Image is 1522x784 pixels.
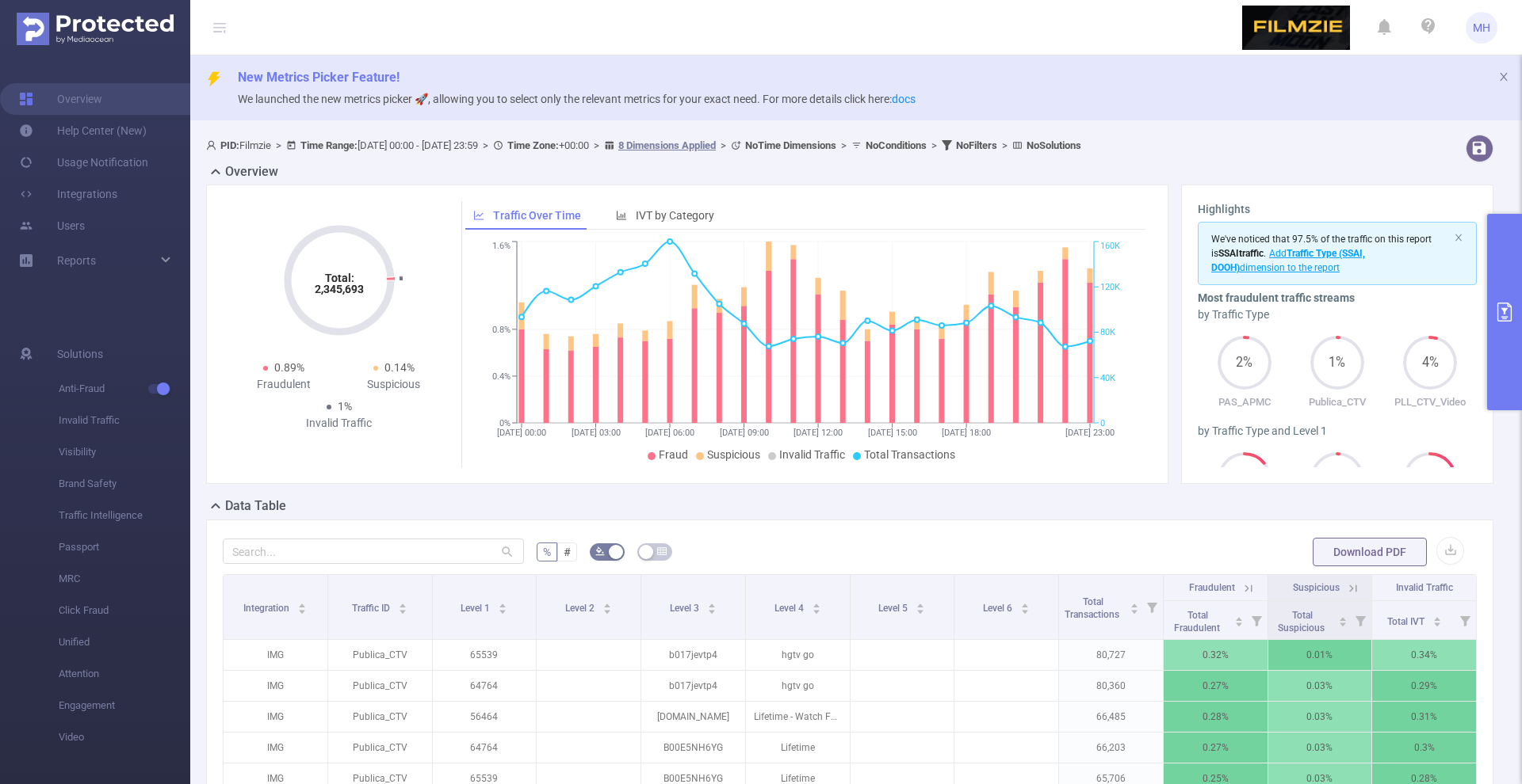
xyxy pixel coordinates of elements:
[19,178,117,210] a: Integrations
[224,671,327,701] p: IMG
[1234,620,1243,625] i: icon: caret-down
[983,603,1015,614] span: Level 6
[57,254,96,267] span: Reports
[315,283,364,295] tspan: 2,345,693
[499,418,511,428] tspan: 0%
[352,603,392,614] span: Traffic ID
[565,603,597,614] span: Level 2
[206,140,220,150] i: icon: user
[17,13,174,45] img: Protected Media
[1403,356,1457,369] span: 4%
[1372,733,1476,763] p: 0.3%
[59,531,190,563] span: Passport
[1313,538,1427,566] button: Download PDF
[916,601,925,606] i: icon: caret-up
[298,607,307,612] i: icon: caret-down
[543,546,551,558] span: %
[707,601,716,606] i: icon: caret-up
[433,702,537,732] p: 56464
[1021,607,1030,612] i: icon: caret-down
[1454,601,1476,639] i: Filter menu
[1310,356,1364,369] span: 1%
[225,162,278,181] h2: Overview
[1396,582,1453,593] span: Invalid Traffic
[641,671,745,701] p: b017jevtp4
[1100,328,1115,338] tspan: 80K
[595,546,605,556] i: icon: bg-colors
[225,497,286,516] h2: Data Table
[603,607,612,612] i: icon: caret-down
[507,139,559,151] b: Time Zone:
[1100,418,1105,428] tspan: 0
[1278,610,1327,634] span: Total Suspicious
[1141,575,1163,639] i: Filter menu
[1338,615,1348,624] div: Sort
[229,376,339,393] div: Fraudulent
[492,325,511,335] tspan: 0.8%
[716,139,731,151] span: >
[1372,640,1476,670] p: 0.34%
[564,546,571,558] span: #
[224,733,327,763] p: IMG
[603,601,612,606] i: icon: caret-up
[59,405,190,436] span: Invalid Traffic
[473,210,484,221] i: icon: line-chart
[1065,428,1115,438] tspan: [DATE] 23:00
[1372,702,1476,732] p: 0.31%
[720,428,769,438] tspan: [DATE] 09:00
[1498,68,1509,86] button: icon: close
[1293,582,1340,593] span: Suspicious
[956,139,997,151] b: No Filters
[338,400,352,413] span: 1%
[19,83,102,115] a: Overview
[997,139,1012,151] span: >
[1234,615,1244,624] div: Sort
[602,601,612,611] div: Sort
[645,428,694,438] tspan: [DATE] 06:00
[1021,601,1030,606] i: icon: caret-up
[1454,229,1463,246] button: icon: close
[499,607,507,612] i: icon: caret-down
[746,702,850,732] p: Lifetime - Watch Full Episodes & Original Movies
[19,210,85,242] a: Users
[779,448,845,461] span: Invalid Traffic
[492,371,511,382] tspan: 0.4%
[324,272,354,284] tspan: Total:
[220,139,239,151] b: PID:
[300,139,358,151] b: Time Range:
[398,601,407,611] div: Sort
[1268,733,1372,763] p: 0.03%
[1291,394,1383,410] p: Publica_CTV
[1130,607,1138,612] i: icon: caret-down
[328,640,432,670] p: Publica_CTV
[746,733,850,763] p: Lifetime
[328,733,432,763] p: Publica_CTV
[794,428,843,438] tspan: [DATE] 12:00
[238,70,400,85] span: New Metrics Picker Feature!
[1130,601,1138,606] i: icon: caret-up
[670,603,702,614] span: Level 3
[59,563,190,595] span: MRC
[274,361,304,374] span: 0.89%
[1130,601,1139,611] div: Sort
[57,338,103,370] span: Solutions
[1384,394,1477,410] p: PLL_CTV_Video
[328,671,432,701] p: Publica_CTV
[1268,640,1372,670] p: 0.01%
[1059,702,1163,732] p: 66,485
[1432,620,1441,625] i: icon: caret-down
[499,601,507,606] i: icon: caret-up
[1164,671,1268,701] p: 0.27%
[492,242,511,252] tspan: 1.6%
[892,93,916,105] a: docs
[1059,640,1163,670] p: 80,727
[707,607,716,612] i: icon: caret-down
[328,702,432,732] p: Publica_CTV
[1454,233,1463,242] i: icon: close
[497,428,546,438] tspan: [DATE] 00:00
[271,139,286,151] span: >
[916,607,925,612] i: icon: caret-down
[1100,282,1120,292] tspan: 120K
[1268,671,1372,701] p: 0.03%
[618,139,716,151] u: 8 Dimensions Applied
